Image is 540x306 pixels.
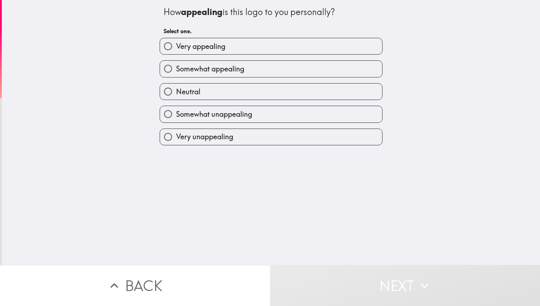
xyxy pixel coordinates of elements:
span: Very unappealing [176,132,233,142]
button: Next [270,265,540,306]
h6: Select one. [164,27,379,35]
button: Very unappealing [160,129,382,145]
span: Somewhat unappealing [176,109,252,119]
button: Neutral [160,84,382,100]
span: Somewhat appealing [176,64,244,74]
span: Very appealing [176,41,225,51]
button: Very appealing [160,38,382,54]
button: Somewhat appealing [160,61,382,77]
b: appealing [181,6,222,17]
span: Neutral [176,87,200,97]
div: How is this logo to you personally? [164,6,379,18]
button: Somewhat unappealing [160,106,382,122]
